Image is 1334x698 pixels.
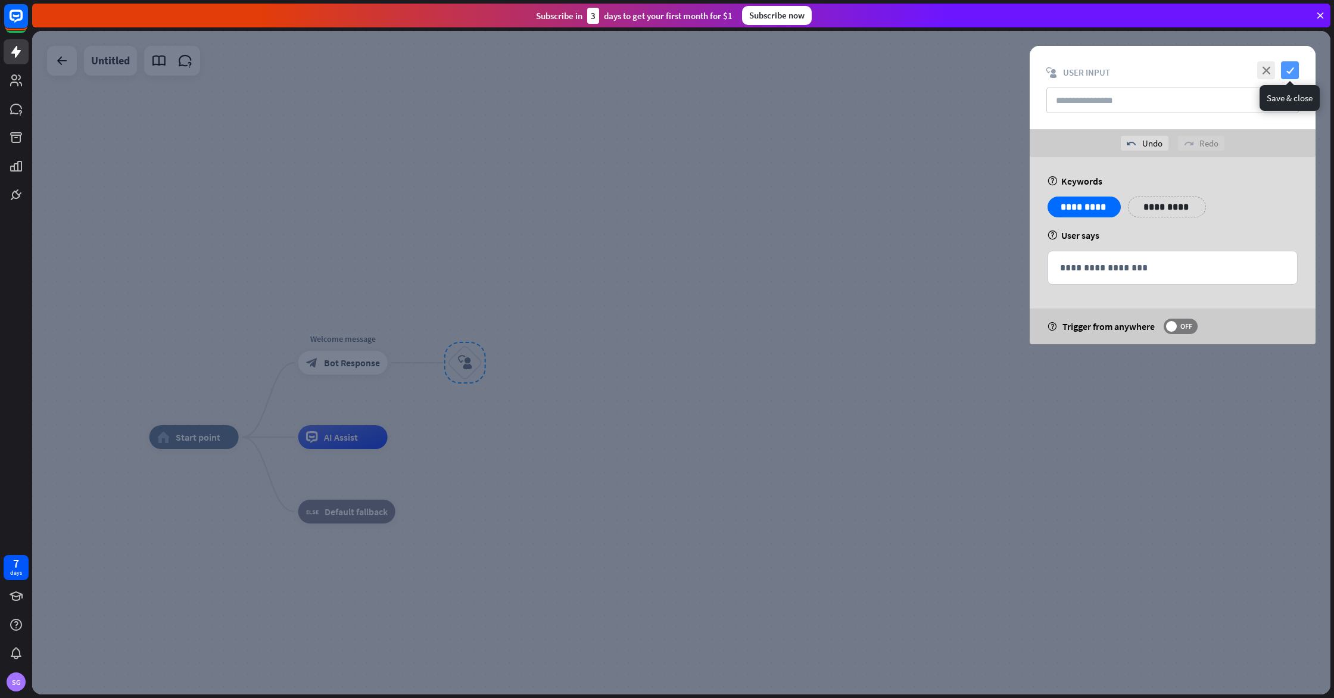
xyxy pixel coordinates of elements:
[1121,136,1168,151] div: Undo
[1048,175,1298,187] div: Keywords
[7,672,26,691] div: SG
[587,8,599,24] div: 3
[1184,139,1193,148] i: redo
[742,6,812,25] div: Subscribe now
[1257,61,1275,79] i: close
[1177,322,1195,331] span: OFF
[1048,176,1058,186] i: help
[1048,230,1058,240] i: help
[1046,67,1057,78] i: block_user_input
[4,555,29,580] a: 7 days
[536,8,733,24] div: Subscribe in days to get your first month for $1
[1178,136,1224,151] div: Redo
[1062,320,1155,332] span: Trigger from anywhere
[1063,67,1110,78] span: User Input
[1048,322,1056,331] i: help
[1048,229,1298,241] div: User says
[10,5,45,40] button: Open LiveChat chat widget
[10,569,22,577] div: days
[13,558,19,569] div: 7
[1281,61,1299,79] i: check
[1127,139,1136,148] i: undo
